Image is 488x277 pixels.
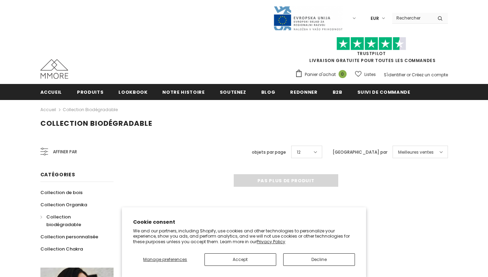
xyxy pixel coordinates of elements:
[357,51,386,56] a: TrustPilot
[406,72,411,78] span: or
[40,106,56,114] a: Accueil
[118,89,147,95] span: Lookbook
[355,68,376,80] a: Listes
[63,107,118,113] a: Collection biodégradable
[364,71,376,78] span: Listes
[261,89,276,95] span: Blog
[220,89,246,95] span: soutenez
[40,189,83,196] span: Collection de bois
[143,256,187,262] span: Manage preferences
[257,239,285,245] a: Privacy Policy
[40,246,83,252] span: Collection Chakra
[305,71,336,78] span: Panier d'achat
[398,149,434,156] span: Meilleures ventes
[204,253,276,266] button: Accept
[40,231,98,243] a: Collection personnalisée
[297,149,301,156] span: 12
[333,149,387,156] label: [GEOGRAPHIC_DATA] par
[40,84,62,100] a: Accueil
[290,89,317,95] span: Redonner
[333,84,342,100] a: B2B
[77,84,103,100] a: Produits
[295,69,350,80] a: Panier d'achat 0
[40,89,62,95] span: Accueil
[336,37,406,51] img: Faites confiance aux étoiles pilotes
[77,89,103,95] span: Produits
[162,84,204,100] a: Notre histoire
[40,201,87,208] span: Collection Organika
[339,70,347,78] span: 0
[261,84,276,100] a: Blog
[371,15,379,22] span: EUR
[252,149,286,156] label: objets par page
[412,72,448,78] a: Créez un compte
[273,15,343,21] a: Javni Razpis
[40,211,106,231] a: Collection biodégradable
[40,243,83,255] a: Collection Chakra
[392,13,432,23] input: Search Site
[53,148,77,156] span: Affiner par
[357,84,410,100] a: Suivi de commande
[40,233,98,240] span: Collection personnalisée
[40,199,87,211] a: Collection Organika
[40,118,152,128] span: Collection biodégradable
[40,59,68,79] img: Cas MMORE
[162,89,204,95] span: Notre histoire
[40,171,75,178] span: Catégories
[273,6,343,31] img: Javni Razpis
[357,89,410,95] span: Suivi de commande
[133,228,355,245] p: We and our partners, including Shopify, use cookies and other technologies to personalize your ex...
[295,40,448,63] span: LIVRAISON GRATUITE POUR TOUTES LES COMMANDES
[133,218,355,226] h2: Cookie consent
[384,72,405,78] a: S'identifier
[118,84,147,100] a: Lookbook
[283,253,355,266] button: Decline
[133,253,197,266] button: Manage preferences
[46,214,81,228] span: Collection biodégradable
[40,186,83,199] a: Collection de bois
[333,89,342,95] span: B2B
[290,84,317,100] a: Redonner
[220,84,246,100] a: soutenez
